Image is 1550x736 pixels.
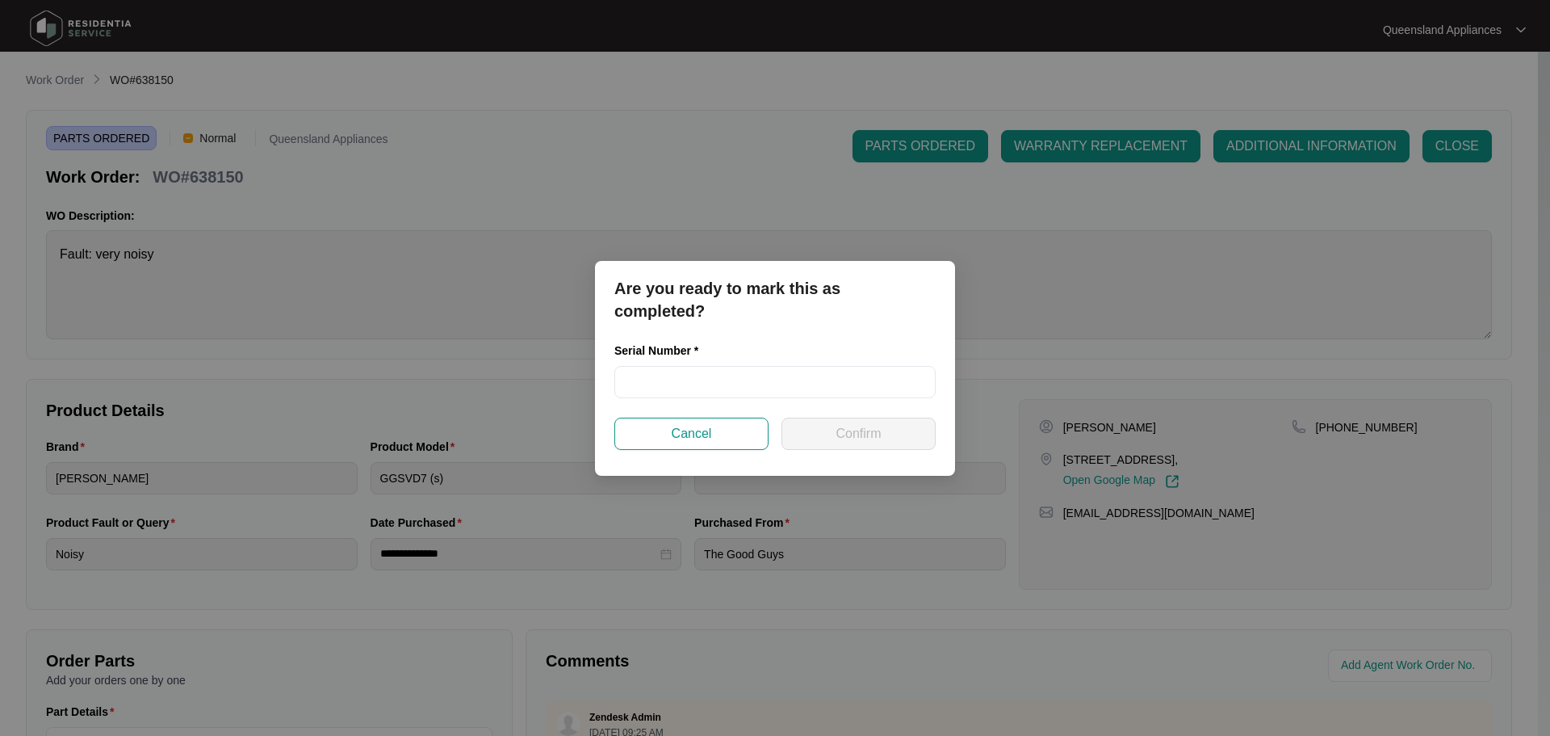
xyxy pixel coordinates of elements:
[672,424,712,444] span: Cancel
[614,418,769,450] button: Cancel
[614,300,936,322] p: completed?
[781,418,936,450] button: Confirm
[614,343,710,359] label: Serial Number *
[614,277,936,300] p: Are you ready to mark this as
